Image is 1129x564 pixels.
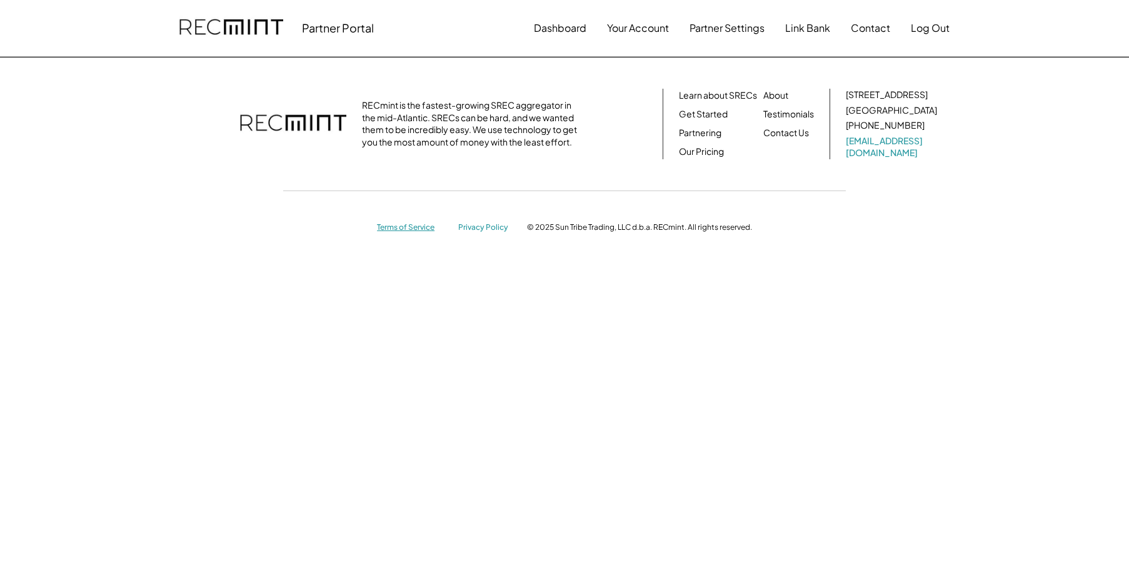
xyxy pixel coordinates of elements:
[527,222,752,232] div: © 2025 Sun Tribe Trading, LLC d.b.a. RECmint. All rights reserved.
[679,127,721,139] a: Partnering
[690,16,765,41] button: Partner Settings
[302,21,374,35] div: Partner Portal
[911,16,950,41] button: Log Out
[679,108,728,121] a: Get Started
[377,222,446,233] a: Terms of Service
[362,99,584,148] div: RECmint is the fastest-growing SREC aggregator in the mid-Atlantic. SRECs can be hard, and we wan...
[785,16,830,41] button: Link Bank
[846,89,928,101] div: [STREET_ADDRESS]
[679,146,724,158] a: Our Pricing
[607,16,669,41] button: Your Account
[846,135,940,159] a: [EMAIL_ADDRESS][DOMAIN_NAME]
[534,16,586,41] button: Dashboard
[846,119,925,132] div: [PHONE_NUMBER]
[679,89,757,102] a: Learn about SRECs
[851,16,890,41] button: Contact
[763,127,809,139] a: Contact Us
[240,102,346,146] img: recmint-logotype%403x.png
[846,104,937,117] div: [GEOGRAPHIC_DATA]
[179,7,283,49] img: recmint-logotype%403x.png
[458,222,514,233] a: Privacy Policy
[763,89,788,102] a: About
[763,108,814,121] a: Testimonials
